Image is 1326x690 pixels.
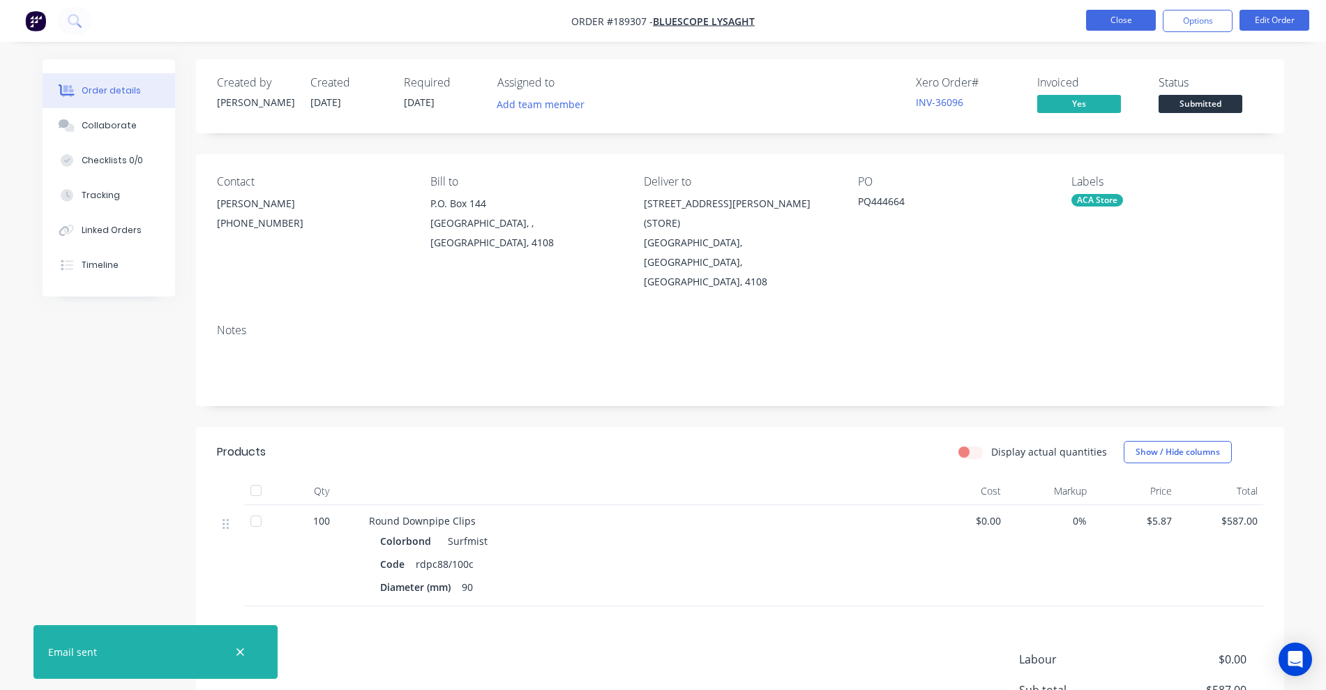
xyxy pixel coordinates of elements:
button: Close [1086,10,1156,31]
div: Assigned to [497,76,637,89]
a: INV-36096 [916,96,963,109]
span: $0.00 [927,513,1002,528]
div: Colorbond [380,531,437,551]
div: PQ444664 [858,194,1032,213]
div: Cost [921,477,1007,505]
div: Products [217,444,266,460]
div: [PERSON_NAME] [217,95,294,110]
div: Created by [217,76,294,89]
div: Checklists 0/0 [81,154,142,167]
div: Tracking [81,189,119,202]
span: $0.00 [1143,651,1246,668]
div: ACA Store [1071,194,1123,207]
button: Tracking [43,178,175,213]
div: rdpc88/100c [410,554,479,574]
div: Open Intercom Messenger [1279,643,1312,676]
button: Add team member [489,95,592,114]
div: Bill to [430,175,621,188]
div: Status [1159,76,1263,89]
span: Submitted [1159,95,1242,112]
a: Bluescope Lysaght [653,15,755,28]
div: Invoiced [1037,76,1142,89]
div: Linked Orders [81,224,141,237]
button: Checklists 0/0 [43,143,175,178]
button: Submitted [1159,95,1242,116]
div: Xero Order # [916,76,1020,89]
div: Timeline [81,259,118,271]
button: Edit Order [1240,10,1309,31]
div: PO [858,175,1049,188]
label: Display actual quantities [991,444,1107,459]
span: 100 [313,513,330,528]
span: Round Downpipe Clips [369,514,476,527]
span: Labour [1019,651,1143,668]
button: Linked Orders [43,213,175,248]
span: [DATE] [404,96,435,109]
button: Add team member [497,95,592,114]
div: Code [380,554,410,574]
div: Created [310,76,387,89]
div: [STREET_ADDRESS][PERSON_NAME] (STORE)[GEOGRAPHIC_DATA], [GEOGRAPHIC_DATA], [GEOGRAPHIC_DATA], 4108 [644,194,835,292]
div: Notes [217,324,1263,337]
div: Labels [1071,175,1263,188]
div: Contact [217,175,408,188]
div: [PERSON_NAME][PHONE_NUMBER] [217,194,408,239]
div: Price [1092,477,1178,505]
div: Markup [1007,477,1092,505]
div: Collaborate [81,119,136,132]
div: [PERSON_NAME] [217,194,408,213]
div: [GEOGRAPHIC_DATA], [GEOGRAPHIC_DATA], [GEOGRAPHIC_DATA], 4108 [644,233,835,292]
div: Required [404,76,481,89]
div: Qty [280,477,363,505]
div: P.O. Box 144[GEOGRAPHIC_DATA], , [GEOGRAPHIC_DATA], 4108 [430,194,621,253]
button: Show / Hide columns [1124,441,1232,463]
span: $5.87 [1098,513,1173,528]
div: [STREET_ADDRESS][PERSON_NAME] (STORE) [644,194,835,233]
span: Yes [1037,95,1121,112]
div: [PHONE_NUMBER] [217,213,408,233]
div: Order details [81,84,140,97]
button: Order details [43,73,175,108]
button: Timeline [43,248,175,283]
span: Order #189307 - [571,15,653,28]
div: 90 [456,577,479,597]
div: [GEOGRAPHIC_DATA], , [GEOGRAPHIC_DATA], 4108 [430,213,621,253]
div: Deliver to [644,175,835,188]
span: $587.00 [1183,513,1258,528]
div: Diameter (mm) [380,577,456,597]
div: Email sent [48,645,97,659]
button: Options [1163,10,1233,32]
div: P.O. Box 144 [430,194,621,213]
div: Total [1177,477,1263,505]
span: 0% [1012,513,1087,528]
button: Collaborate [43,108,175,143]
img: Factory [25,10,46,31]
div: Surfmist [442,531,488,551]
span: [DATE] [310,96,341,109]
